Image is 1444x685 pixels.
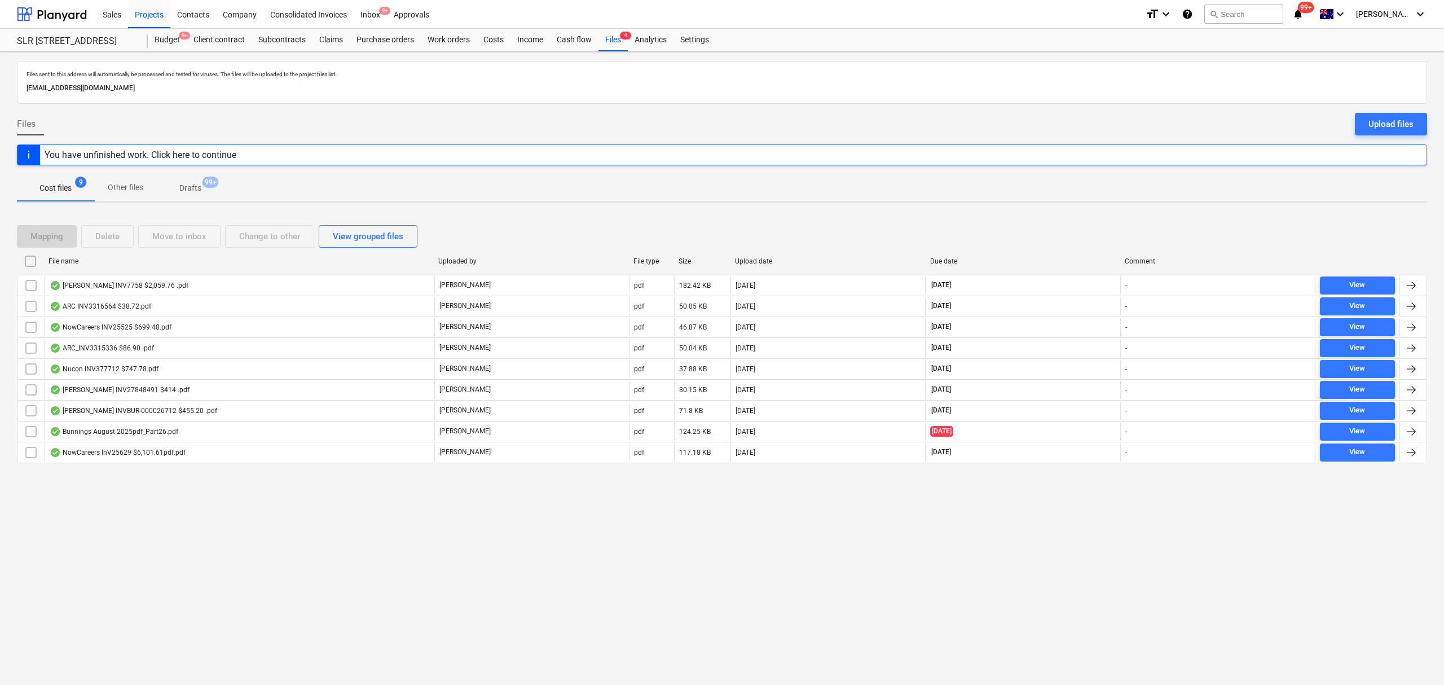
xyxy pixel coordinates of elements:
a: Work orders [421,29,477,51]
i: keyboard_arrow_down [1414,7,1427,21]
div: [DATE] [736,302,755,310]
div: [DATE] [736,323,755,331]
button: View [1320,423,1395,441]
div: OCR finished [50,281,61,290]
span: [DATE] [930,364,952,374]
span: 99+ [202,177,219,188]
div: pdf [634,282,644,289]
div: - [1125,344,1127,352]
span: Files [17,117,36,131]
p: [PERSON_NAME] [439,280,491,290]
div: You have unfinished work. Click here to continue [45,150,236,160]
a: Purchase orders [350,29,421,51]
span: 9+ [379,7,390,15]
div: Upload files [1368,117,1414,131]
span: [DATE] [930,280,952,290]
span: 9 [75,177,86,188]
div: View [1349,425,1365,438]
a: Costs [477,29,510,51]
div: [PERSON_NAME] INV27848491 $414 .pdf [50,385,190,394]
div: NowCareers INV25525 $699.48.pdf [50,323,171,332]
div: pdf [634,323,644,331]
div: - [1125,386,1127,394]
button: View [1320,297,1395,315]
a: Files9 [598,29,628,51]
div: View grouped files [333,229,403,244]
div: OCR finished [50,302,61,311]
p: Drafts [179,182,201,194]
div: Due date [930,257,1116,265]
div: Upload date [735,257,921,265]
button: Upload files [1355,113,1427,135]
div: [DATE] [736,407,755,415]
div: [DATE] [736,386,755,394]
div: View [1349,279,1365,292]
div: 117.18 KB [679,449,711,456]
div: View [1349,362,1365,375]
button: View [1320,276,1395,295]
a: Cash flow [550,29,598,51]
div: Client contract [187,29,252,51]
div: pdf [634,428,644,436]
div: 182.42 KB [679,282,711,289]
div: OCR finished [50,365,61,374]
span: [DATE] [930,426,953,437]
p: [PERSON_NAME] [439,322,491,332]
a: Income [510,29,550,51]
div: OCR finished [50,406,61,415]
div: 50.05 KB [679,302,707,310]
p: [PERSON_NAME] [439,406,491,415]
a: Budget9+ [148,29,187,51]
div: 37.88 KB [679,365,707,373]
span: [DATE] [930,406,952,415]
div: Size [679,257,726,265]
i: keyboard_arrow_down [1333,7,1347,21]
span: 9 [620,32,631,39]
div: Nucon INV377712 $747.78.pdf [50,365,159,374]
div: Budget [148,29,187,51]
span: [DATE] [930,301,952,311]
div: OCR finished [50,448,61,457]
div: - [1125,428,1127,436]
span: [DATE] [930,447,952,457]
span: 9+ [179,32,190,39]
div: SLR [STREET_ADDRESS] [17,36,134,47]
i: keyboard_arrow_down [1159,7,1173,21]
button: View [1320,339,1395,357]
button: View [1320,381,1395,399]
button: View grouped files [319,225,417,248]
div: [DATE] [736,344,755,352]
div: Settings [673,29,716,51]
div: Comment [1125,257,1311,265]
div: pdf [634,302,644,310]
span: search [1209,10,1218,19]
div: Subcontracts [252,29,312,51]
div: - [1125,407,1127,415]
span: 99+ [1298,2,1314,13]
span: [DATE] [930,322,952,332]
a: Claims [312,29,350,51]
div: [DATE] [736,449,755,456]
div: pdf [634,386,644,394]
i: format_size [1146,7,1159,21]
button: View [1320,360,1395,378]
div: - [1125,449,1127,456]
div: View [1349,446,1365,459]
div: - [1125,282,1127,289]
a: Analytics [628,29,673,51]
p: Other files [108,182,143,194]
div: pdf [634,407,644,415]
div: View [1349,320,1365,333]
div: File type [633,257,670,265]
div: 46.87 KB [679,323,707,331]
div: 50.04 KB [679,344,707,352]
p: [PERSON_NAME] [439,427,491,436]
div: 71.8 KB [679,407,703,415]
div: OCR finished [50,385,61,394]
button: Search [1204,5,1283,24]
div: pdf [634,344,644,352]
div: - [1125,323,1127,331]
